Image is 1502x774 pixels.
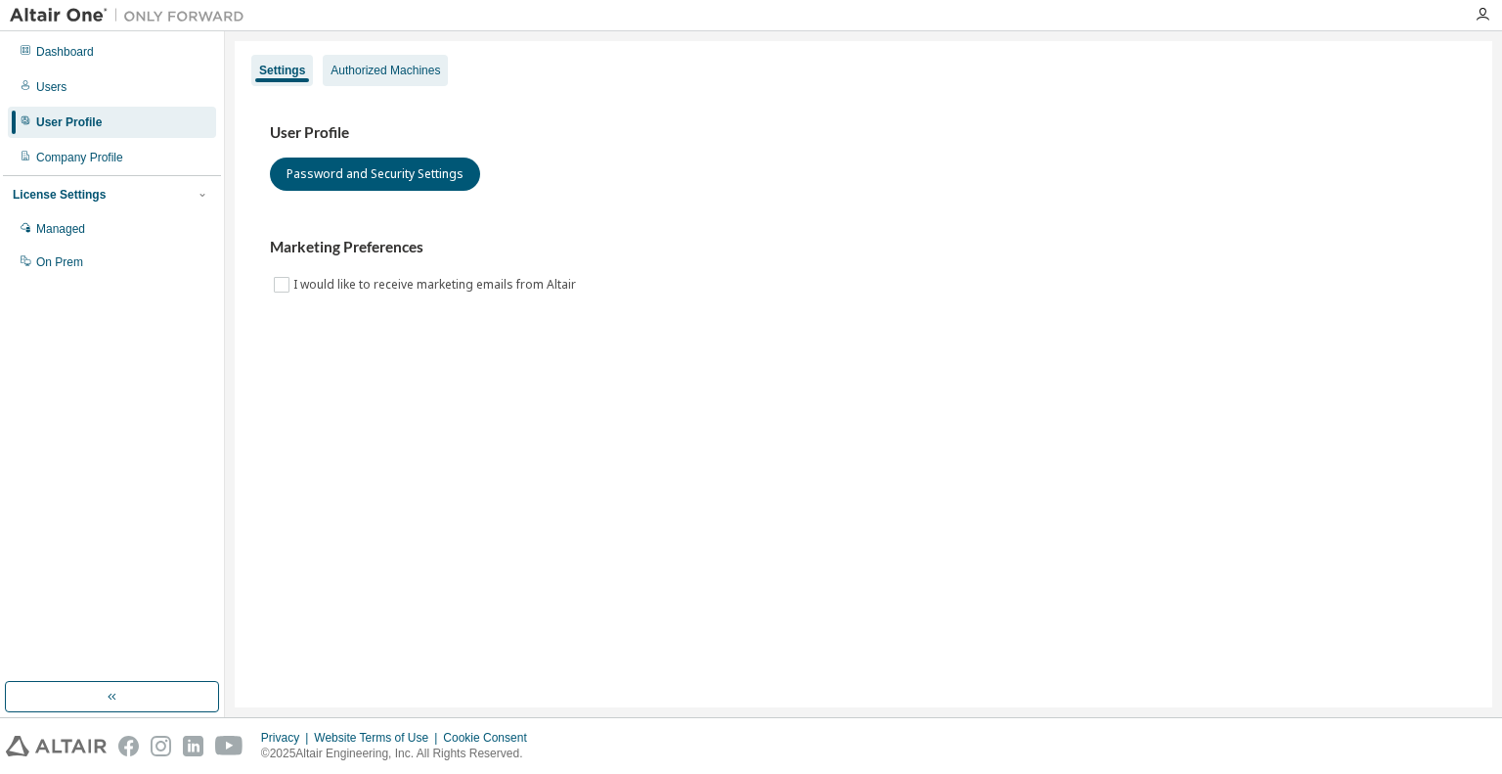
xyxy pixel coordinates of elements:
div: Managed [36,221,85,237]
div: Cookie Consent [443,730,538,746]
img: Altair One [10,6,254,25]
div: On Prem [36,254,83,270]
div: Settings [259,63,305,78]
img: youtube.svg [215,736,243,756]
img: altair_logo.svg [6,736,107,756]
img: instagram.svg [151,736,171,756]
div: User Profile [36,114,102,130]
button: Password and Security Settings [270,158,480,191]
div: Company Profile [36,150,123,165]
p: © 2025 Altair Engineering, Inc. All Rights Reserved. [261,746,539,762]
div: Website Terms of Use [314,730,443,746]
h3: Marketing Preferences [270,238,1457,257]
div: Users [36,79,66,95]
label: I would like to receive marketing emails from Altair [293,273,580,296]
div: License Settings [13,187,106,203]
div: Authorized Machines [331,63,440,78]
img: linkedin.svg [183,736,203,756]
div: Privacy [261,730,314,746]
h3: User Profile [270,123,1457,143]
div: Dashboard [36,44,94,60]
img: facebook.svg [118,736,139,756]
